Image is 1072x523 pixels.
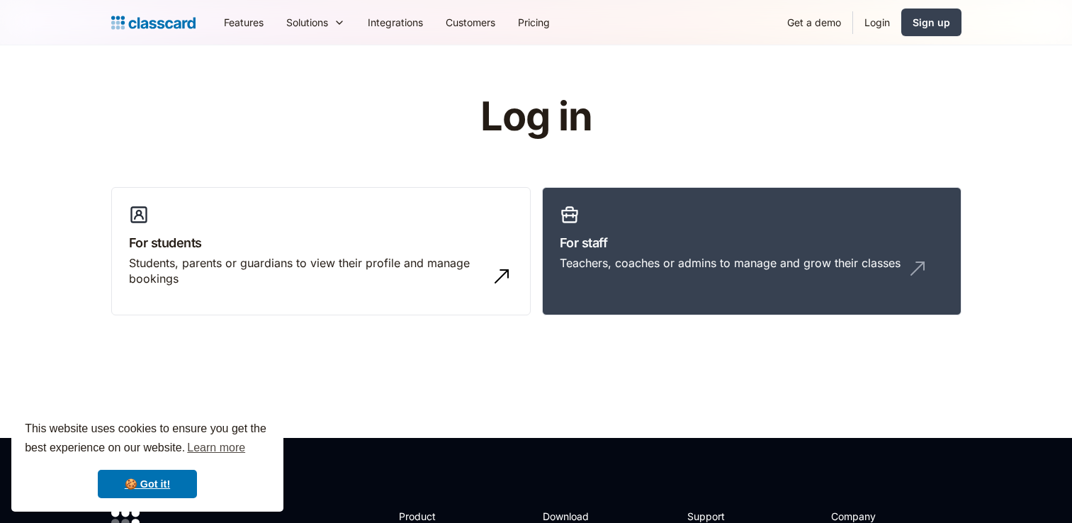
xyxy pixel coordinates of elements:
div: Students, parents or guardians to view their profile and manage bookings [129,255,485,287]
span: This website uses cookies to ensure you get the best experience on our website. [25,420,270,459]
div: Sign up [913,15,950,30]
a: Customers [434,6,507,38]
div: Solutions [286,15,328,30]
a: home [111,13,196,33]
div: cookieconsent [11,407,283,512]
div: Solutions [275,6,356,38]
a: Sign up [901,9,961,36]
a: Integrations [356,6,434,38]
h3: For students [129,233,513,252]
a: For staffTeachers, coaches or admins to manage and grow their classes [542,187,961,316]
a: For studentsStudents, parents or guardians to view their profile and manage bookings [111,187,531,316]
h1: Log in [311,95,761,139]
a: dismiss cookie message [98,470,197,498]
a: Get a demo [776,6,852,38]
a: Login [853,6,901,38]
h3: For staff [560,233,944,252]
a: Features [213,6,275,38]
a: Pricing [507,6,561,38]
a: learn more about cookies [185,437,247,459]
div: Teachers, coaches or admins to manage and grow their classes [560,255,901,271]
